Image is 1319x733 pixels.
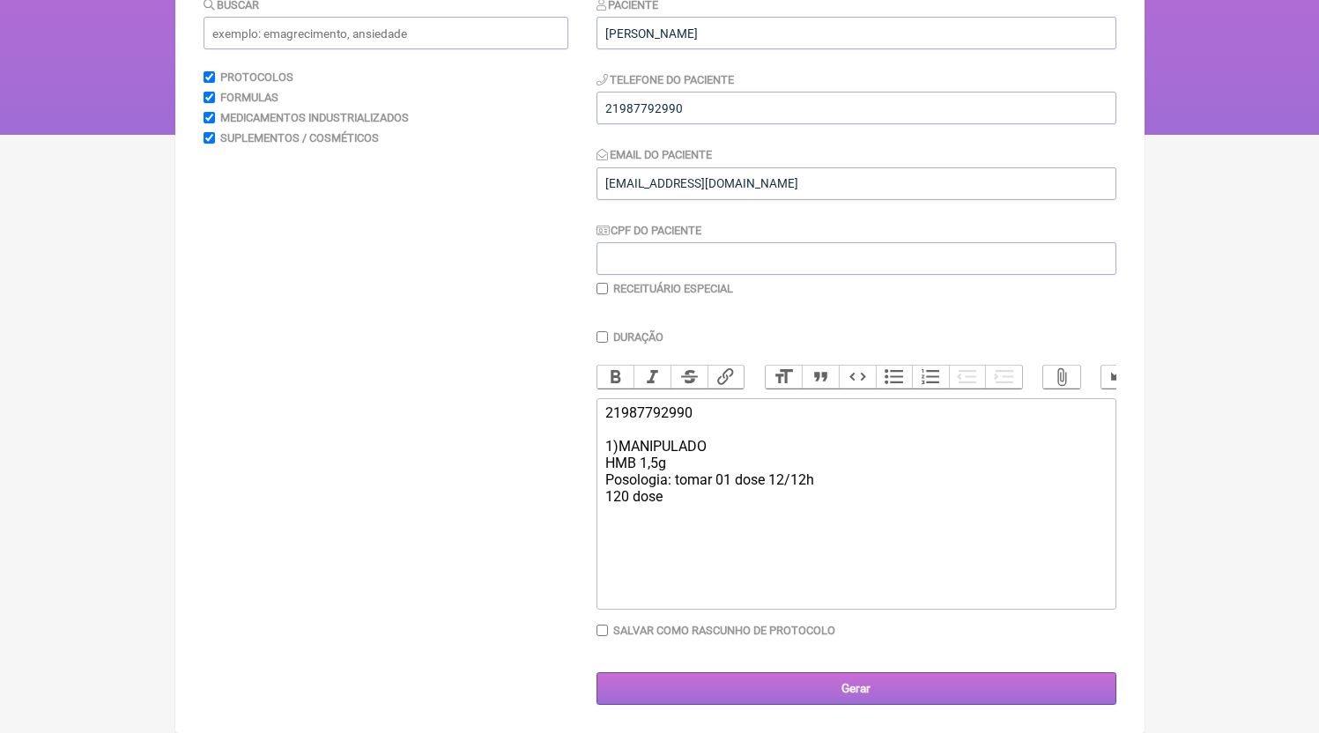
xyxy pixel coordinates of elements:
input: exemplo: emagrecimento, ansiedade [204,17,568,49]
label: Email do Paciente [597,148,713,161]
button: Numbers [912,366,949,389]
div: 21987792990 1)MANIPULADO HMB 1,5g Posologia: tomar 01 dose 12/12h 120 dose [605,404,1106,505]
label: Receituário Especial [613,282,733,295]
label: Duração [613,330,663,344]
button: Italic [634,366,671,389]
label: Salvar como rascunho de Protocolo [613,624,835,637]
label: Formulas [220,91,278,104]
label: Medicamentos Industrializados [220,111,409,124]
label: Suplementos / Cosméticos [220,131,379,144]
label: Protocolos [220,70,293,84]
button: Attach Files [1043,366,1080,389]
button: Heading [766,366,803,389]
button: Code [839,366,876,389]
input: Gerar [597,672,1116,705]
button: Decrease Level [949,366,986,389]
label: Telefone do Paciente [597,73,735,86]
label: CPF do Paciente [597,224,702,237]
button: Increase Level [985,366,1022,389]
button: Bullets [876,366,913,389]
button: Undo [1101,366,1138,389]
button: Link [708,366,745,389]
button: Quote [802,366,839,389]
button: Strikethrough [671,366,708,389]
button: Bold [597,366,634,389]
